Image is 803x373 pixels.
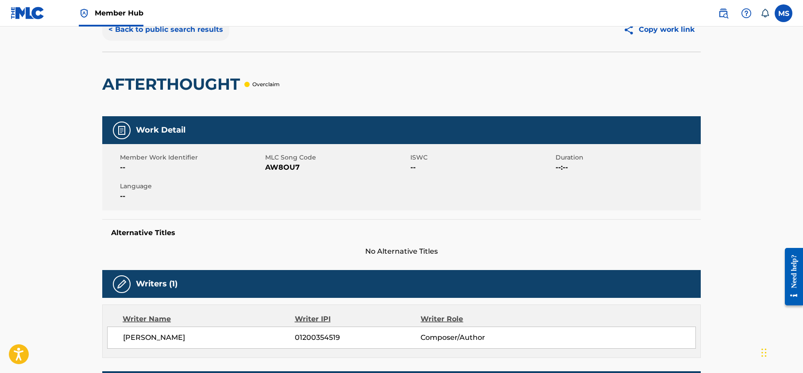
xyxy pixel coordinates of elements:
[102,19,229,41] button: < Back to public search results
[136,125,185,135] h5: Work Detail
[761,339,767,366] div: Drag
[761,9,769,18] div: Notifications
[778,241,803,312] iframe: Resource Center
[617,19,701,41] button: Copy work link
[123,332,295,343] span: [PERSON_NAME]
[421,332,535,343] span: Composer/Author
[556,153,699,162] span: Duration
[410,162,553,173] span: --
[265,162,408,173] span: AW8OU7
[102,74,244,94] h2: AFTERTHOUGHT
[116,279,127,289] img: Writers
[120,191,263,202] span: --
[737,4,755,22] div: Help
[265,153,408,162] span: MLC Song Code
[295,332,421,343] span: 01200354519
[410,153,553,162] span: ISWC
[623,24,639,35] img: Copy work link
[741,8,752,19] img: help
[718,8,729,19] img: search
[295,314,421,324] div: Writer IPI
[120,182,263,191] span: Language
[123,314,295,324] div: Writer Name
[775,4,792,22] div: User Menu
[11,7,45,19] img: MLC Logo
[714,4,732,22] a: Public Search
[759,331,803,373] iframe: Chat Widget
[79,8,89,19] img: Top Rightsholder
[136,279,178,289] h5: Writers (1)
[252,80,280,88] p: Overclaim
[556,162,699,173] span: --:--
[111,228,692,237] h5: Alternative Titles
[102,246,701,257] span: No Alternative Titles
[120,162,263,173] span: --
[120,153,263,162] span: Member Work Identifier
[116,125,127,136] img: Work Detail
[95,8,143,18] span: Member Hub
[421,314,535,324] div: Writer Role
